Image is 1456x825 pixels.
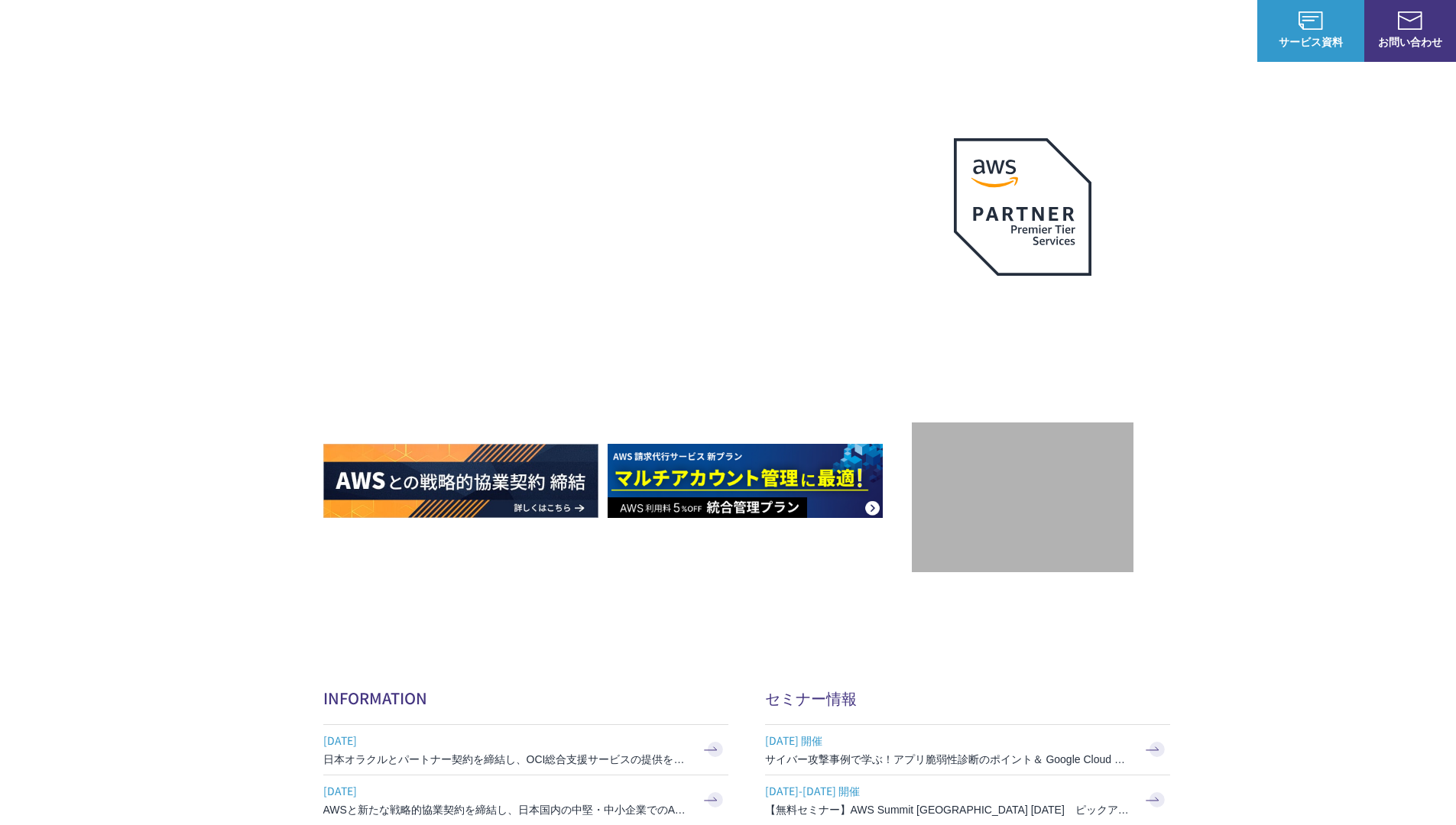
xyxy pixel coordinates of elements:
[323,779,690,802] span: [DATE]
[728,23,765,39] p: 強み
[765,752,1132,767] h3: サイバー攻撃事例で学ぶ！アプリ脆弱性診断のポイント＆ Google Cloud セキュリティ対策
[23,12,287,49] a: AWS総合支援サービス C-Chorus NHN テコラスAWS総合支援サービス
[323,775,728,825] a: [DATE] AWSと新たな戦略的協業契約を締結し、日本国内の中堅・中小企業でのAWS活用を加速
[1257,34,1364,50] span: サービス資料
[323,687,728,709] h2: INFORMATION
[942,445,1103,557] img: 契約件数
[796,23,854,39] p: サービス
[1111,23,1169,39] p: ナレッジ
[1005,294,1039,316] em: AWS
[954,138,1091,276] img: AWSプレミアティアサービスパートナー
[323,251,912,398] h1: AWS ジャーニーの 成功を実現
[608,444,883,518] img: AWS請求代行サービス 統合管理プラン
[765,729,1132,752] span: [DATE] 開催
[323,725,728,775] a: [DATE] 日本オラクルとパートナー契約を締結し、OCI総合支援サービスの提供を開始
[884,23,1007,39] p: 業種別ソリューション
[1199,23,1242,39] a: ログイン
[323,802,690,817] h3: AWSと新たな戦略的協業契約を締結し、日本国内の中堅・中小企業でのAWS活用を加速
[323,444,598,518] img: AWSとの戦略的協業契約 締結
[1037,23,1080,39] a: 導入事例
[936,294,1110,353] p: 最上位プレミアティア サービスパートナー
[1364,34,1456,50] span: お問い合わせ
[765,775,1170,825] a: [DATE]-[DATE] 開催 【無料セミナー】AWS Summit [GEOGRAPHIC_DATA] [DATE] ピックアップセッション
[1398,11,1422,30] img: お問い合わせ
[176,15,287,47] span: NHN テコラス AWS総合支援サービス
[765,687,1170,709] h2: セミナー情報
[323,752,690,767] h3: 日本オラクルとパートナー契約を締結し、OCI総合支援サービスの提供を開始
[323,169,912,236] p: AWSの導入からコスト削減、 構成・運用の最適化からデータ活用まで 規模や業種業態を問わない マネージドサービスで
[765,802,1132,817] h3: 【無料セミナー】AWS Summit [GEOGRAPHIC_DATA] [DATE] ピックアップセッション
[323,729,690,752] span: [DATE]
[765,725,1170,775] a: [DATE] 開催 サイバー攻撃事例で学ぶ！アプリ脆弱性診断のポイント＆ Google Cloud セキュリティ対策
[765,779,1132,802] span: [DATE]-[DATE] 開催
[1299,11,1323,30] img: AWS総合支援サービス C-Chorus サービス資料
